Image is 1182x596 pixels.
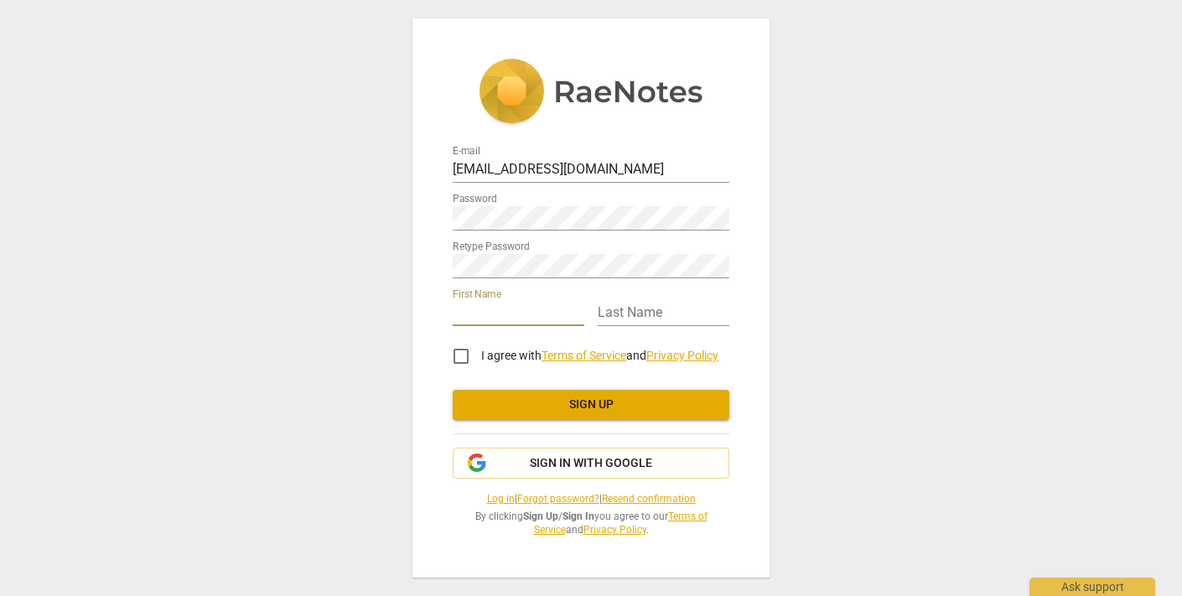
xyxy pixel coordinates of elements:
span: Sign in with Google [530,455,652,472]
label: First Name [453,289,501,299]
span: | | [453,492,729,506]
a: Resend confirmation [602,493,696,505]
span: Sign up [466,396,716,413]
span: By clicking / you agree to our and . [453,510,729,537]
a: Privacy Policy [583,524,646,536]
label: Password [453,194,497,204]
a: Forgot password? [517,493,599,505]
a: Log in [487,493,515,505]
button: Sign in with Google [453,448,729,479]
a: Privacy Policy [646,349,718,362]
b: Sign In [562,510,594,522]
b: Sign Up [523,510,558,522]
span: I agree with and [481,349,718,362]
label: E-mail [453,146,480,156]
label: Retype Password [453,241,530,251]
button: Sign up [453,390,729,420]
a: Terms of Service [542,349,626,362]
img: 5ac2273c67554f335776073100b6d88f.svg [479,59,703,127]
a: Terms of Service [534,510,708,536]
div: Ask support [1029,578,1155,596]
